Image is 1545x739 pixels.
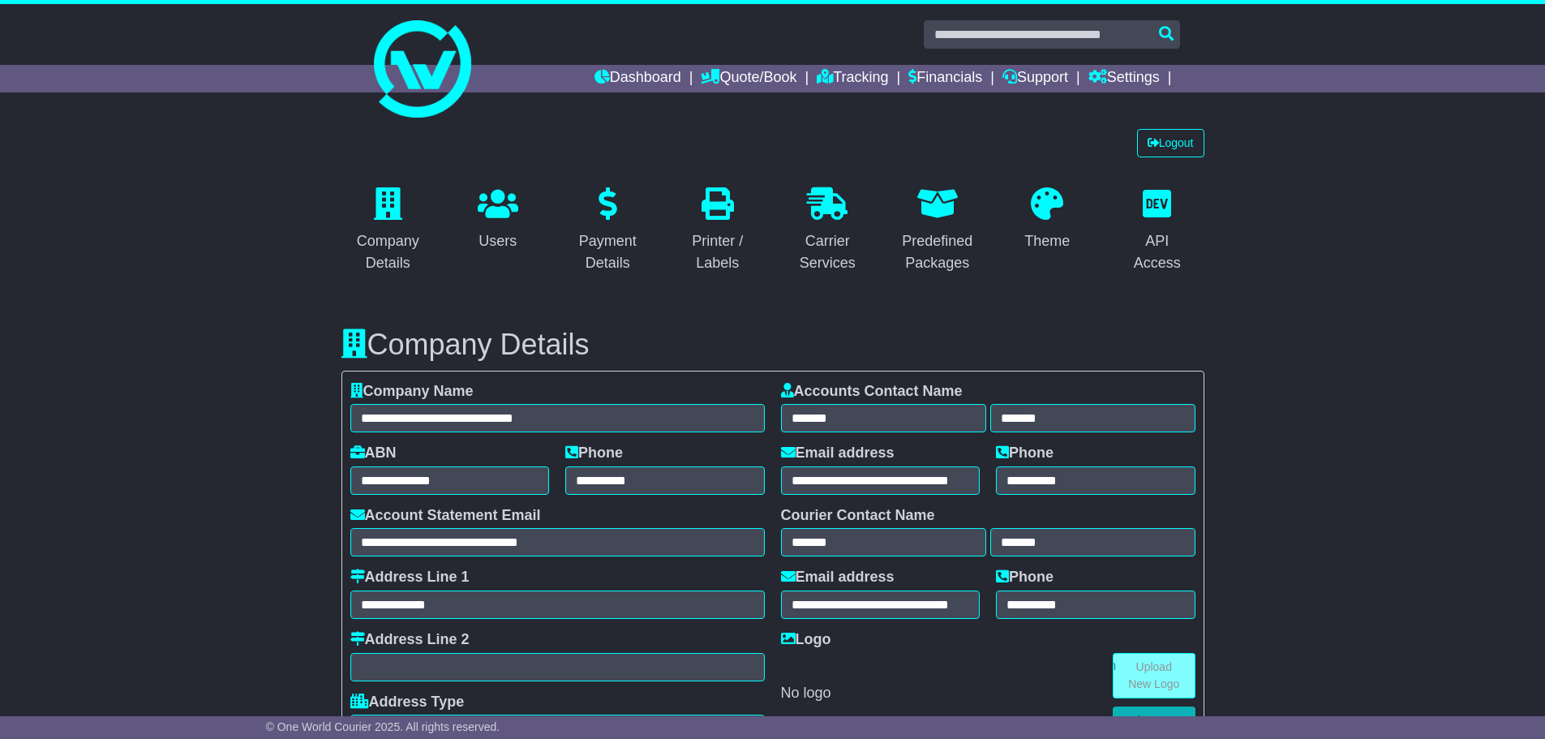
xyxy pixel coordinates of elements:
[1110,182,1204,280] a: API Access
[908,65,982,92] a: Financials
[350,569,470,586] label: Address Line 1
[1088,65,1160,92] a: Settings
[996,569,1054,586] label: Phone
[467,182,529,258] a: Users
[781,631,831,649] label: Logo
[352,230,425,274] div: Company Details
[594,65,681,92] a: Dashboard
[1002,65,1068,92] a: Support
[561,182,655,280] a: Payment Details
[781,507,935,525] label: Courier Contact Name
[901,230,974,274] div: Predefined Packages
[350,383,474,401] label: Company Name
[681,230,754,274] div: Printer / Labels
[1137,129,1204,157] a: Logout
[1024,230,1070,252] div: Theme
[781,685,831,701] span: No logo
[341,182,436,280] a: Company Details
[565,445,623,462] label: Phone
[781,182,875,280] a: Carrier Services
[572,230,645,274] div: Payment Details
[1113,653,1195,698] a: Upload New Logo
[781,569,895,586] label: Email address
[792,230,865,274] div: Carrier Services
[266,720,500,733] span: © One World Courier 2025. All rights reserved.
[781,383,963,401] label: Accounts Contact Name
[350,507,541,525] label: Account Statement Email
[350,445,397,462] label: ABN
[996,445,1054,462] label: Phone
[891,182,985,280] a: Predefined Packages
[478,230,518,252] div: Users
[817,65,888,92] a: Tracking
[781,445,895,462] label: Email address
[341,329,1204,361] h3: Company Details
[1121,230,1194,274] div: API Access
[1014,182,1080,258] a: Theme
[671,182,765,280] a: Printer / Labels
[350,694,465,711] label: Address Type
[701,65,796,92] a: Quote/Book
[350,631,470,649] label: Address Line 2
